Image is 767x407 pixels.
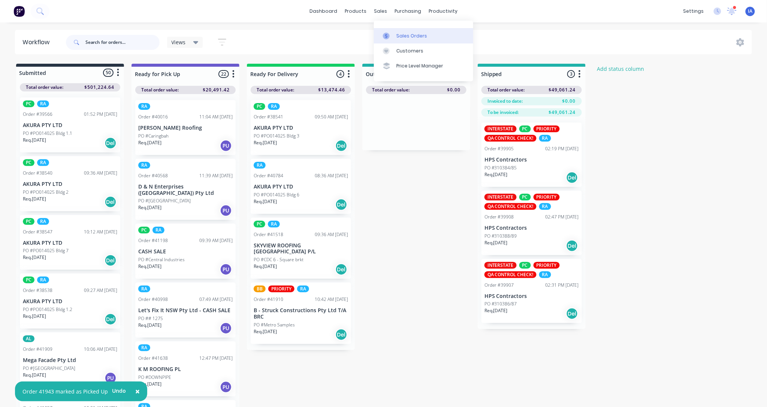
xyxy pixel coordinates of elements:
div: 11:04 AM [DATE] [199,114,233,120]
p: PO #Central Industries [138,256,185,263]
div: RA [153,227,164,233]
div: PC [23,159,34,166]
p: Mega Facade Pty Ltd [23,357,117,364]
p: Req. [DATE] [254,198,277,205]
div: Workflow [22,38,53,47]
p: Req. [DATE] [254,139,277,146]
div: Del [335,140,347,152]
div: products [341,6,370,17]
div: Order #38540 [23,170,52,177]
p: [PERSON_NAME] Roofing [138,125,233,131]
span: IA [748,8,753,15]
div: Customers [396,48,423,54]
div: 09:27 AM [DATE] [84,287,117,294]
p: PO #PO014025 Bldg 2 [23,189,69,196]
span: $0.00 [447,87,460,93]
div: PCRAOrder #4119809:39 AM [DATE]CASH SALEPO #Central IndustriesReq.[DATE]PU [135,224,236,279]
div: RA [268,103,280,110]
div: Order #40784 [254,172,283,179]
div: INTERSTATE [484,126,517,132]
p: PO #PO014025 Bldg 7 [23,247,69,254]
div: RA [254,162,266,169]
div: PC [23,277,34,283]
div: RA [138,286,150,292]
p: B - Struck Constructions Pty Ltd T/A BRC [254,307,348,320]
div: PRIORITY [534,194,560,201]
p: PO #PO014025 Bldg 1.2 [23,306,72,313]
a: Sales Orders [374,28,473,43]
div: PCRAOrder #3854009:36 AM [DATE]AKURA PTY LTDPO #PO014025 Bldg 2Req.[DATE]Del [20,156,120,211]
span: Total order value: [257,87,294,93]
div: INTERSTATEPCPRIORITYQA CONTROL CHECK!RAOrder #3990502:19 PM [DATE]HPS ContractorsPO #310384/85Req... [481,123,582,187]
div: 02:19 PM [DATE] [546,145,579,152]
div: PC [519,194,531,201]
div: Order #39905 [484,145,514,152]
div: settings [680,6,708,17]
div: PCRAOrder #3853809:27 AM [DATE]AKURA PTY LTDPO #PO014025 Bldg 1.2Req.[DATE]Del [20,274,120,329]
p: PO #CDC 6 - Square brkt [254,256,304,263]
span: To be invoiced: [487,109,519,116]
p: PO #[GEOGRAPHIC_DATA] [138,198,191,204]
div: RA [297,286,309,292]
p: Req. [DATE] [254,328,277,335]
div: BB [254,286,266,292]
a: Price Level Manager [374,58,473,73]
button: Undo [108,385,130,397]
div: RA [37,100,49,107]
div: Order #41198 [138,237,168,244]
p: PO #310386/87 [484,301,517,307]
span: $501,224.64 [84,84,114,91]
p: AKURA PTY LTD [254,125,348,131]
p: PO #PO014025 Bldg 3 [254,133,299,139]
p: Req. [DATE] [138,322,161,329]
div: Order #38538 [23,287,52,294]
p: PO #PO014025 Bldg 6 [254,192,299,198]
p: Req. [DATE] [23,137,46,144]
span: Total order value: [26,84,63,91]
div: Del [335,263,347,275]
div: RA [539,203,551,210]
div: Del [566,172,578,184]
p: Req. [DATE] [23,196,46,202]
div: PU [220,140,232,152]
div: 10:06 AM [DATE] [84,346,117,353]
span: Total order value: [141,87,179,93]
div: RA [138,344,150,351]
div: 07:49 AM [DATE] [199,296,233,303]
div: PU [220,381,232,393]
p: AKURA PTY LTD [23,298,117,305]
div: RA [37,277,49,283]
div: PU [220,263,232,275]
a: dashboard [306,6,341,17]
p: PO #DOWNPIPE [138,374,171,381]
span: $49,061.24 [549,87,576,93]
div: PCRAOrder #3854710:12 AM [DATE]AKURA PTY LTDPO #PO014025 Bldg 7Req.[DATE]Del [20,215,120,270]
div: 09:50 AM [DATE] [315,114,348,120]
p: PO #310384/85 [484,165,517,171]
div: PCRAOrder #3956601:52 PM [DATE]AKURA PTY LTDPO #PO014025 Bldg 1.1Req.[DATE]Del [20,97,120,153]
p: AKURA PTY LTD [254,184,348,190]
span: $13,474.46 [318,87,345,93]
p: HPS Contractors [484,157,579,163]
div: PC [519,126,531,132]
div: 11:39 AM [DATE] [199,172,233,179]
div: ALOrder #4190910:06 AM [DATE]Mega Facade Pty LtdPO #[GEOGRAPHIC_DATA]Req.[DATE]PU [20,332,120,388]
div: 02:31 PM [DATE] [546,282,579,289]
p: Req. [DATE] [23,372,46,379]
div: Del [105,254,117,266]
p: CASH SALE [138,248,233,255]
div: 09:36 AM [DATE] [84,170,117,177]
div: PU [220,205,232,217]
span: Views [172,38,186,46]
div: RA [539,135,551,142]
p: K M ROOFING PL [138,366,233,373]
p: HPS Contractors [484,225,579,231]
div: Del [335,329,347,341]
div: Order #41910 [254,296,283,303]
div: Price Level Manager [396,63,443,69]
p: Req. [DATE] [484,171,508,178]
div: Order #39908 [484,214,514,220]
p: Req. [DATE] [138,263,161,270]
div: Del [566,308,578,320]
p: PO #Metro Samples [254,322,295,328]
